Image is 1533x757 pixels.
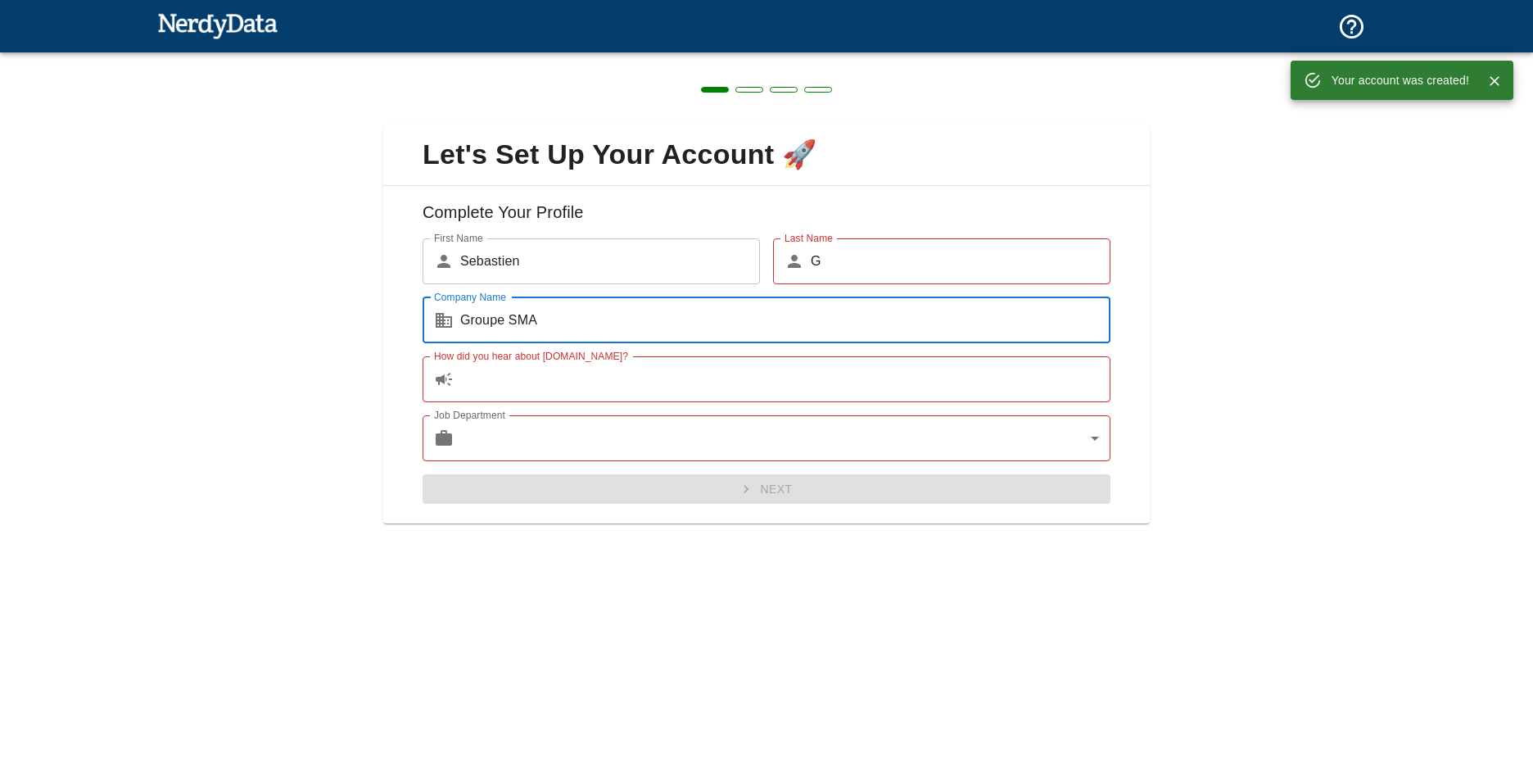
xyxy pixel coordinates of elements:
[434,290,506,304] label: Company Name
[396,138,1137,172] span: Let's Set Up Your Account 🚀
[1332,66,1469,95] div: Your account was created!
[157,9,278,42] img: NerdyData.com
[1327,2,1376,51] button: Support and Documentation
[434,408,505,422] label: Job Department
[785,231,833,245] label: Last Name
[396,199,1137,238] h6: Complete Your Profile
[434,349,628,363] label: How did you hear about [DOMAIN_NAME]?
[1482,69,1507,93] button: Close
[434,231,483,245] label: First Name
